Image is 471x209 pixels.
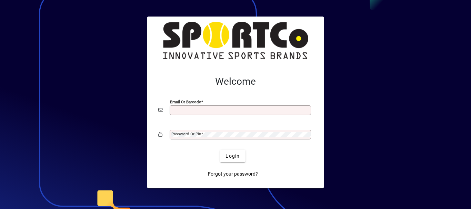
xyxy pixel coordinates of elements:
h2: Welcome [158,76,313,87]
mat-label: Email or Barcode [170,100,201,104]
a: Forgot your password? [205,168,261,180]
mat-label: Password or Pin [171,132,201,136]
span: Login [226,153,240,160]
button: Login [220,150,245,162]
span: Forgot your password? [208,170,258,178]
